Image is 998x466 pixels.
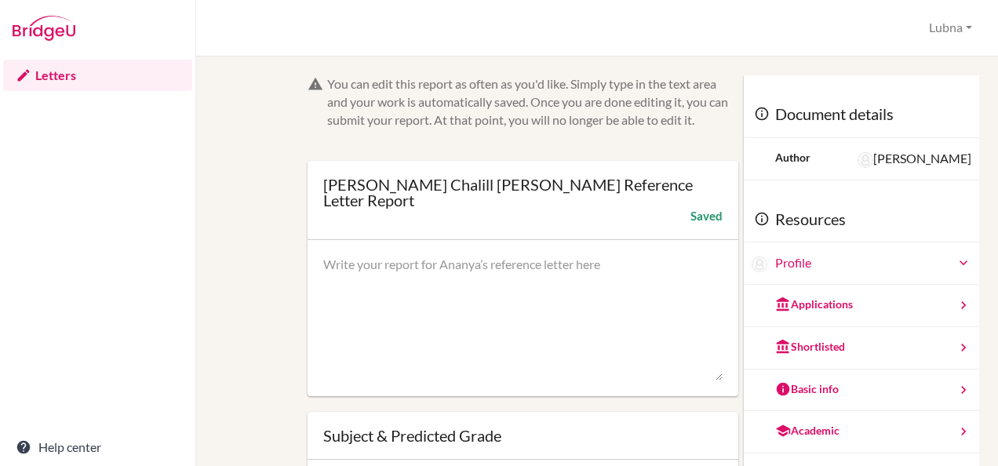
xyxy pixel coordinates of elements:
button: Lubna [922,13,979,42]
img: Ananya Chalill Gupta [752,257,767,272]
div: [PERSON_NAME] [858,150,971,168]
img: Abigail Ferrari [858,152,873,168]
a: Letters [3,60,192,91]
div: Academic [775,423,840,439]
a: Academic [744,411,979,453]
div: Resources [744,196,979,243]
div: Saved [690,208,723,224]
a: Help center [3,431,192,463]
div: You can edit this report as often as you'd like. Simply type in the text area and your work is au... [327,75,738,129]
a: Shortlisted [744,327,979,370]
div: Subject & Predicted Grade [323,428,723,443]
a: Basic info [744,370,979,412]
a: Applications [744,285,979,327]
div: Basic info [775,381,839,397]
div: Shortlisted [775,339,845,355]
div: Document details [744,91,979,138]
div: [PERSON_NAME] Chalill [PERSON_NAME] Reference Letter Report [323,177,723,208]
div: Author [775,150,810,166]
img: Bridge-U [13,16,75,41]
a: Profile [775,254,971,272]
div: Applications [775,297,853,312]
